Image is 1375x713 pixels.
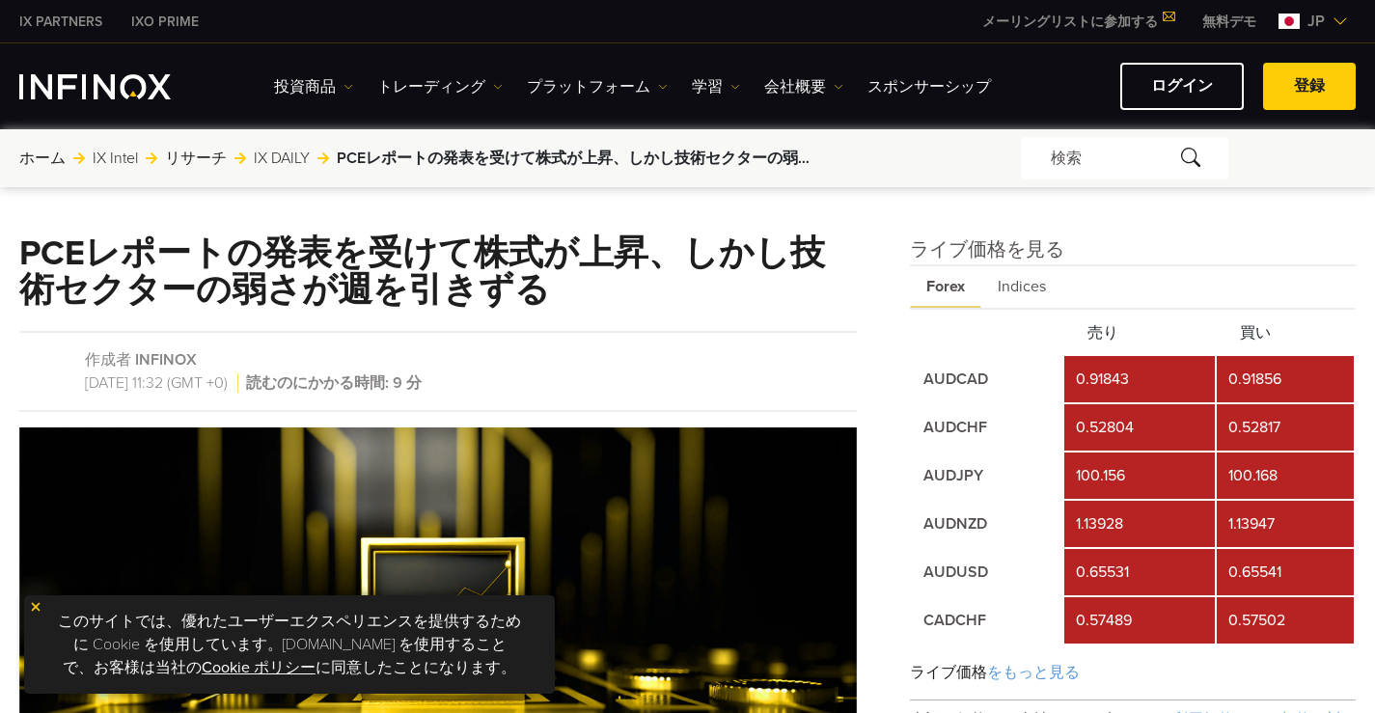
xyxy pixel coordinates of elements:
[968,14,1188,30] a: メーリングリストに参加する
[912,549,1062,595] td: AUDUSD
[1217,312,1354,354] th: 買い
[910,645,1356,700] div: ライブ価格
[85,373,238,393] span: [DATE] 11:32 (GMT +0)
[19,147,66,170] a: ホーム
[1217,404,1354,451] td: 0.52817
[912,597,1062,644] td: CADCHF
[1064,597,1215,644] td: 0.57489
[254,147,310,170] a: IX DAILY
[117,12,213,32] a: INFINOX
[1217,597,1354,644] td: 0.57502
[317,152,329,164] img: arrow-right
[1300,10,1333,33] span: jp
[73,152,85,164] img: arrow-right
[135,350,197,370] a: INFINOX
[692,75,740,98] a: 学習
[93,147,138,170] a: IX Intel
[1064,404,1215,451] td: 0.52804
[1064,549,1215,595] td: 0.65531
[29,600,42,614] img: yellow close icon
[5,12,117,32] a: INFINOX
[34,605,545,684] p: このサイトでは、優れたユーザーエクスペリエンスを提供するために Cookie を使用しています。[DOMAIN_NAME] を使用することで、お客様は当社の に同意したことになります。
[1064,312,1215,354] th: 売り
[912,356,1062,402] td: AUDCAD
[910,266,981,308] span: Forex
[19,74,216,99] a: INFINOX Logo
[274,75,353,98] a: 投資商品
[85,350,131,370] span: 作成者
[1064,452,1215,499] td: 100.156
[242,373,422,393] span: 読むのにかかる時間: 9 分
[377,75,503,98] a: トレーディング
[912,501,1062,547] td: AUDNZD
[337,147,819,170] span: PCEレポートの発表を受けて株式が上昇、しかし技術セクターの弱さが週を引きずる
[234,152,246,164] img: arrow-right
[1217,452,1354,499] td: 100.168
[165,147,227,170] a: リサーチ
[981,266,1062,308] span: Indices
[764,75,843,98] a: 会社概要
[987,663,1080,682] span: をもっと見る
[1263,63,1356,110] a: 登録
[202,658,316,677] a: Cookie ポリシー
[867,75,991,98] a: スポンサーシップ
[1120,63,1244,110] a: ログイン
[146,152,157,164] img: arrow-right
[1217,549,1354,595] td: 0.65541
[910,235,1356,264] h4: ライブ価格を見る
[19,235,857,309] h1: PCEレポートの発表を受けて株式が上昇、しかし技術セクターの弱さが週を引きずる
[912,452,1062,499] td: AUDJPY
[1217,501,1354,547] td: 1.13947
[1217,356,1354,402] td: 0.91856
[1064,356,1215,402] td: 0.91843
[1064,501,1215,547] td: 1.13928
[527,75,668,98] a: プラットフォーム
[1022,137,1228,179] div: 検索
[912,404,1062,451] td: AUDCHF
[1188,12,1271,32] a: INFINOX MENU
